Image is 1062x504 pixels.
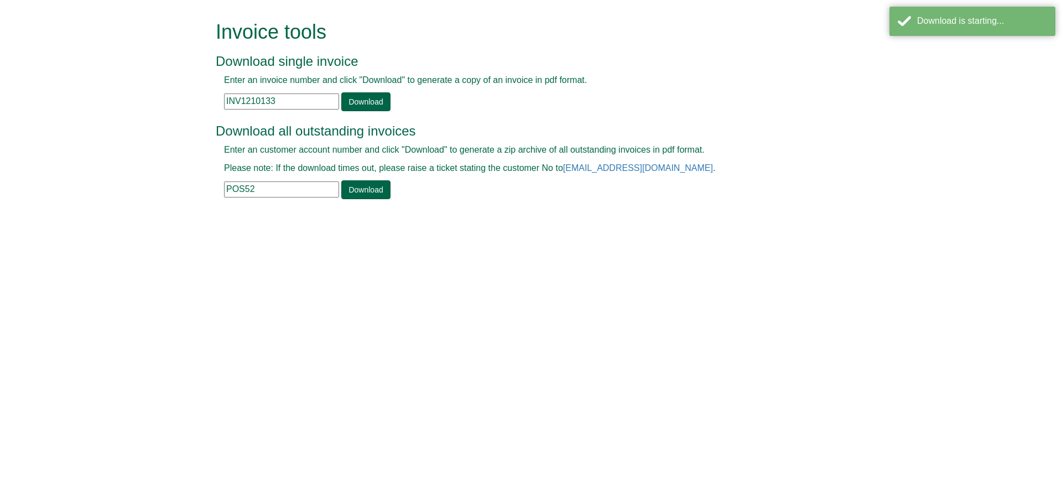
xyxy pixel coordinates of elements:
a: [EMAIL_ADDRESS][DOMAIN_NAME] [563,163,713,173]
h3: Download single invoice [216,54,821,69]
div: Download is starting... [917,15,1047,28]
a: Download [341,180,390,199]
h1: Invoice tools [216,21,821,43]
h3: Download all outstanding invoices [216,124,821,138]
input: e.g. BLA02 [224,181,339,198]
p: Enter an invoice number and click "Download" to generate a copy of an invoice in pdf format. [224,74,813,87]
p: Please note: If the download times out, please raise a ticket stating the customer No to . [224,162,813,175]
p: Enter an customer account number and click "Download" to generate a zip archive of all outstandin... [224,144,813,157]
input: e.g. INV1234 [224,93,339,110]
a: Download [341,92,390,111]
